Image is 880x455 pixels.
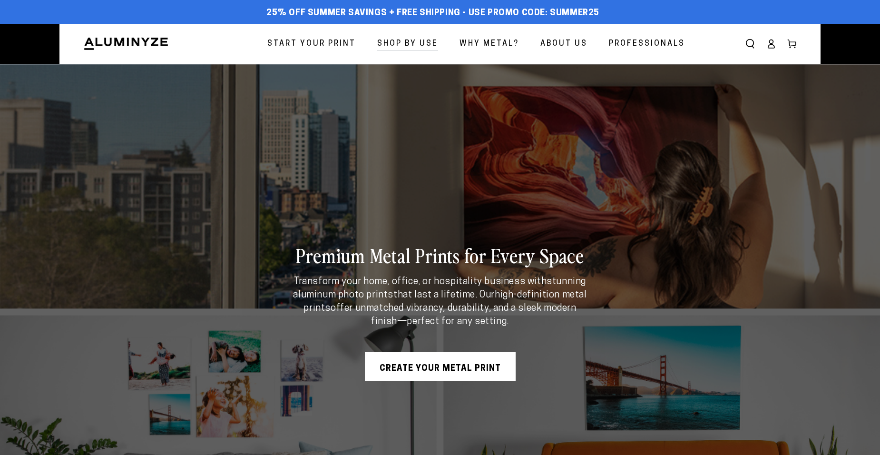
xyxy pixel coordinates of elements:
a: Professionals [602,31,692,57]
a: Why Metal? [452,31,526,57]
h2: Premium Metal Prints for Every Space [290,243,590,267]
span: Start Your Print [267,37,356,51]
span: Why Metal? [460,37,519,51]
a: About Us [533,31,595,57]
p: Transform your home, office, or hospitality business with that last a lifetime. Our offer unmatch... [290,275,590,328]
span: Shop By Use [377,37,438,51]
span: Professionals [609,37,685,51]
a: Shop By Use [370,31,445,57]
a: CREATE YOUR METAL PRINT [365,352,516,381]
a: Start Your Print [260,31,363,57]
span: About Us [540,37,587,51]
strong: high-definition metal prints [303,290,587,313]
span: 25% off Summer Savings + Free Shipping - Use Promo Code: SUMMER25 [266,8,599,19]
summary: Search our site [740,33,761,54]
img: Aluminyze [83,37,169,51]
